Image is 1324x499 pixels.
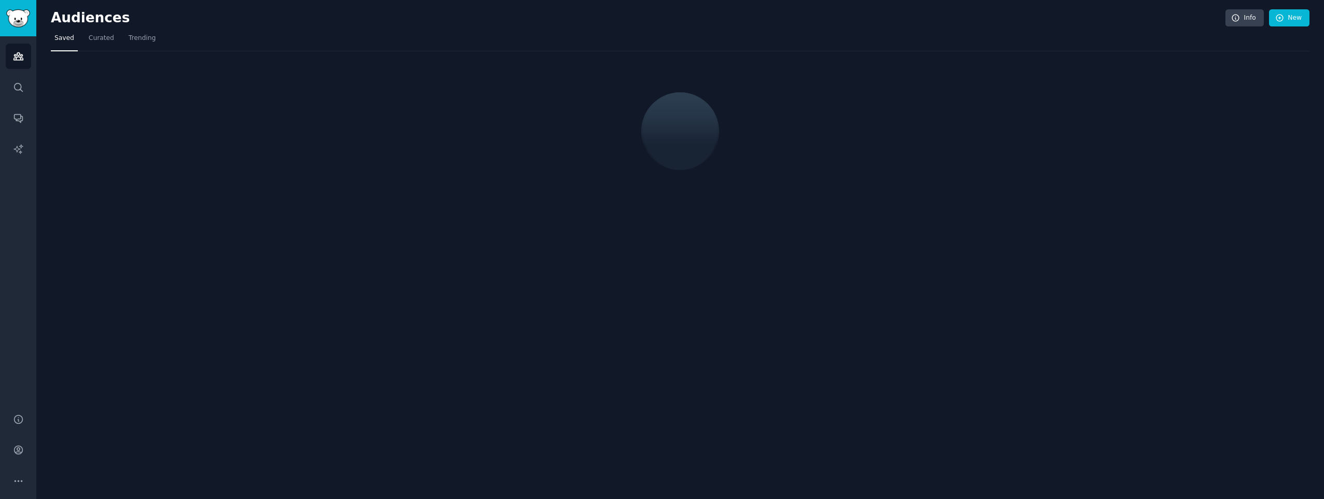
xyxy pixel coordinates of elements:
[6,9,30,27] img: GummySearch logo
[1269,9,1309,27] a: New
[51,10,1225,26] h2: Audiences
[89,34,114,43] span: Curated
[125,30,159,51] a: Trending
[129,34,156,43] span: Trending
[1225,9,1264,27] a: Info
[85,30,118,51] a: Curated
[51,30,78,51] a: Saved
[54,34,74,43] span: Saved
